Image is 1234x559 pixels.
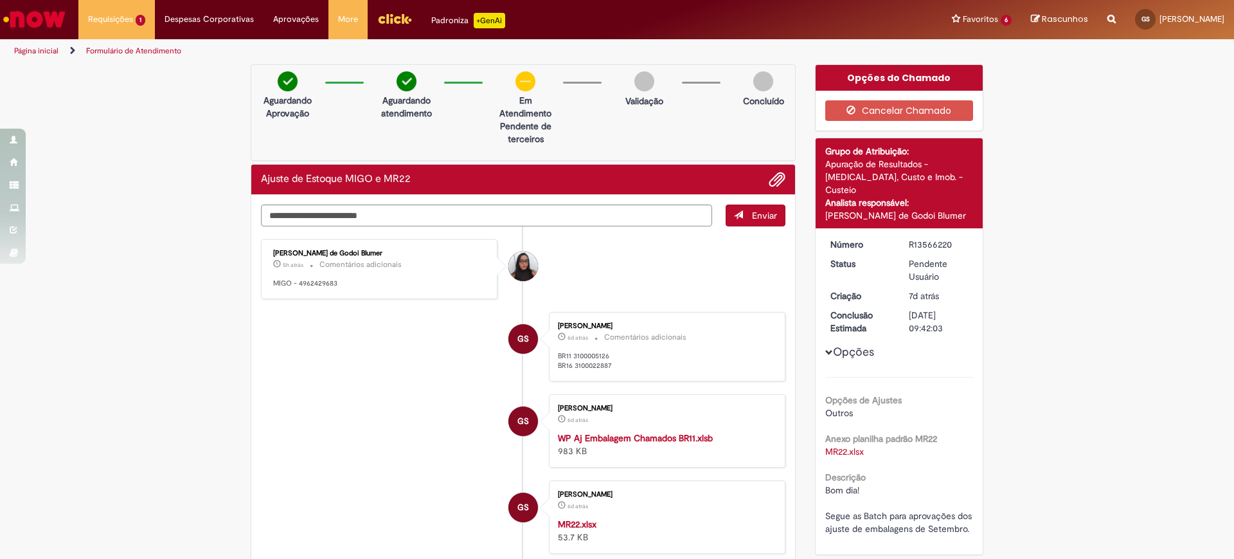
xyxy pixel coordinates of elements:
h2: Ajuste de Estoque MIGO e MR22 Histórico de tíquete [261,174,411,185]
span: Favoritos [963,13,998,26]
div: Gleydson De Moura Souza [508,324,538,354]
img: ServiceNow [1,6,67,32]
span: [PERSON_NAME] [1159,14,1224,24]
small: Comentários adicionais [319,259,402,270]
a: WP Aj Embalagem Chamados BR11.xlsb [558,432,713,444]
img: img-circle-grey.png [753,71,773,91]
div: 25/09/2025 11:42:00 [909,289,969,302]
div: Opções do Chamado [816,65,983,91]
img: img-circle-grey.png [634,71,654,91]
p: Em Atendimento [494,94,557,120]
div: [PERSON_NAME] [558,322,772,330]
button: Cancelar Chamado [825,100,974,121]
span: Despesas Corporativas [165,13,254,26]
span: Aprovações [273,13,319,26]
dt: Status [821,257,900,270]
span: GS [1141,15,1150,23]
div: Maisa Franco De Godoi Blumer [508,252,538,281]
button: Enviar [726,205,785,226]
img: circle-minus.png [515,71,535,91]
p: MIGO - 4962429683 [273,279,487,289]
span: Outros [825,407,853,419]
div: Grupo de Atribuição: [825,145,974,158]
p: Concluído [743,95,784,107]
b: Descrição [825,472,866,483]
p: Aguardando atendimento [375,94,438,120]
span: 6d atrás [568,502,588,510]
span: 7d atrás [909,290,939,302]
time: 26/09/2025 10:11:41 [568,502,588,510]
img: click_logo_yellow_360x200.png [377,9,412,28]
dt: Conclusão Estimada [821,309,900,334]
p: +GenAi [474,13,505,28]
small: Comentários adicionais [604,332,686,343]
div: Padroniza [431,13,505,28]
div: 983 KB [558,432,772,457]
time: 01/10/2025 09:20:45 [283,261,303,269]
a: MR22.xlsx [558,518,596,530]
div: [PERSON_NAME] de Godoi Blumer [273,250,487,257]
span: More [338,13,358,26]
ul: Trilhas de página [10,39,813,63]
b: Anexo planilha padrão MR22 [825,433,937,444]
span: 5h atrás [283,261,303,269]
time: 25/09/2025 11:42:00 [909,290,939,302]
div: [PERSON_NAME] [558,405,772,412]
span: GS [517,406,529,437]
b: Opções de Ajustes [825,394,902,406]
span: Requisições [88,13,133,26]
span: Enviar [752,210,777,221]
span: Rascunhos [1042,13,1088,25]
div: [PERSON_NAME] [558,491,772,499]
div: Gleydson De Moura Souza [508,493,538,522]
div: R13566220 [909,238,969,251]
span: 1 [136,15,145,26]
span: GS [517,324,529,354]
a: Página inicial [14,46,58,56]
p: Validação [625,95,663,107]
span: Bom dia! Segue as Batch para aprovações dos ajuste de embalagens de Setembro. [825,484,974,535]
div: 53.7 KB [558,518,772,544]
div: [PERSON_NAME] de Godoi Blumer [825,209,974,222]
a: Rascunhos [1031,14,1088,26]
button: Adicionar anexos [769,171,785,188]
textarea: Digite sua mensagem aqui... [261,205,712,226]
time: 26/09/2025 10:12:26 [568,334,588,342]
img: check-circle-green.png [397,71,416,91]
div: Apuração de Resultados - [MEDICAL_DATA], Custo e Imob. - Custeio [825,158,974,196]
div: Pendente Usuário [909,257,969,283]
img: check-circle-green.png [278,71,298,91]
p: Pendente de terceiros [494,120,557,145]
dt: Criação [821,289,900,302]
span: 6d atrás [568,416,588,424]
div: [DATE] 09:42:03 [909,309,969,334]
a: Download de MR22.xlsx [825,446,864,457]
a: Formulário de Atendimento [86,46,181,56]
dt: Número [821,238,900,251]
span: 6d atrás [568,334,588,342]
span: GS [517,492,529,523]
p: BR11 3100005126 BR16 3100022887 [558,351,772,371]
time: 26/09/2025 10:11:46 [568,416,588,424]
div: Analista responsável: [825,196,974,209]
span: 6 [1001,15,1012,26]
p: Aguardando Aprovação [256,94,319,120]
div: Gleydson De Moura Souza [508,407,538,436]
